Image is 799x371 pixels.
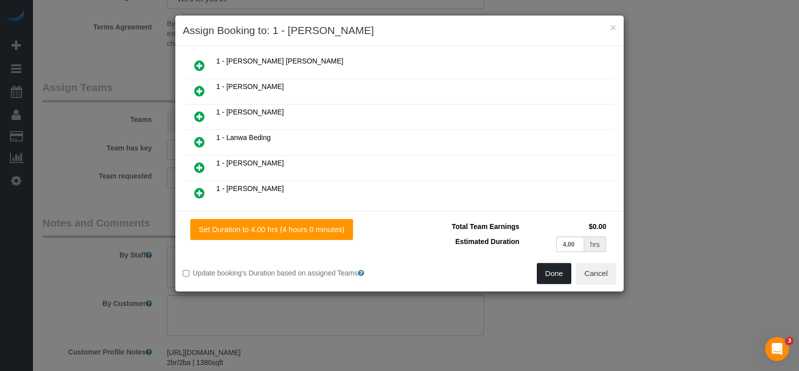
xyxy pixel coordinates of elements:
[786,337,794,345] span: 3
[183,268,392,278] label: Update booking's Duration based on assigned Teams
[183,270,189,276] input: Update booking's Duration based on assigned Teams
[522,219,609,234] td: $0.00
[183,23,616,38] h3: Assign Booking to: 1 - [PERSON_NAME]
[216,57,343,65] span: 1 - [PERSON_NAME] [PERSON_NAME]
[407,219,522,234] td: Total Team Earnings
[765,337,789,361] iframe: Intercom live chat
[455,237,519,245] span: Estimated Duration
[216,82,284,90] span: 1 - [PERSON_NAME]
[610,22,616,32] button: ×
[576,263,616,284] button: Cancel
[216,133,271,141] span: 1 - Lanwa Beding
[190,219,353,240] button: Set Duration to 4.00 hrs (4 hours 0 minutes)
[584,236,606,252] div: hrs
[216,159,284,167] span: 1 - [PERSON_NAME]
[216,108,284,116] span: 1 - [PERSON_NAME]
[216,184,284,192] span: 1 - [PERSON_NAME]
[537,263,572,284] button: Done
